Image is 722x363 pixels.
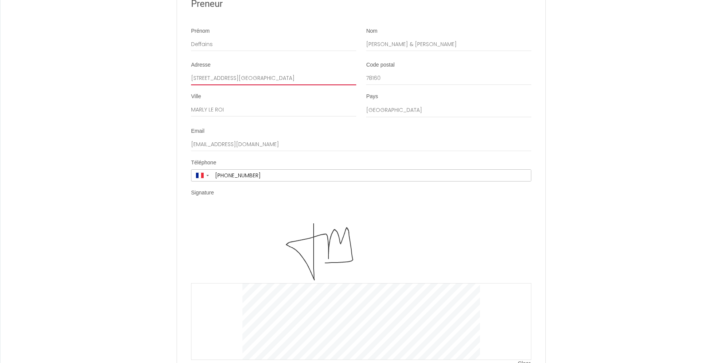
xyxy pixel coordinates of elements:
label: Adresse [191,61,210,69]
label: Nom [366,27,378,35]
label: Signature [191,189,214,197]
label: Ville [191,93,201,100]
label: Pays [366,93,378,100]
label: Code postal [366,61,395,69]
span: ▼ [206,174,210,177]
label: Email [191,127,204,135]
label: Téléphone [191,159,216,167]
input: +33 6 12 34 56 78 [212,170,531,181]
label: Prénom [191,27,210,35]
img: signature [242,207,480,283]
